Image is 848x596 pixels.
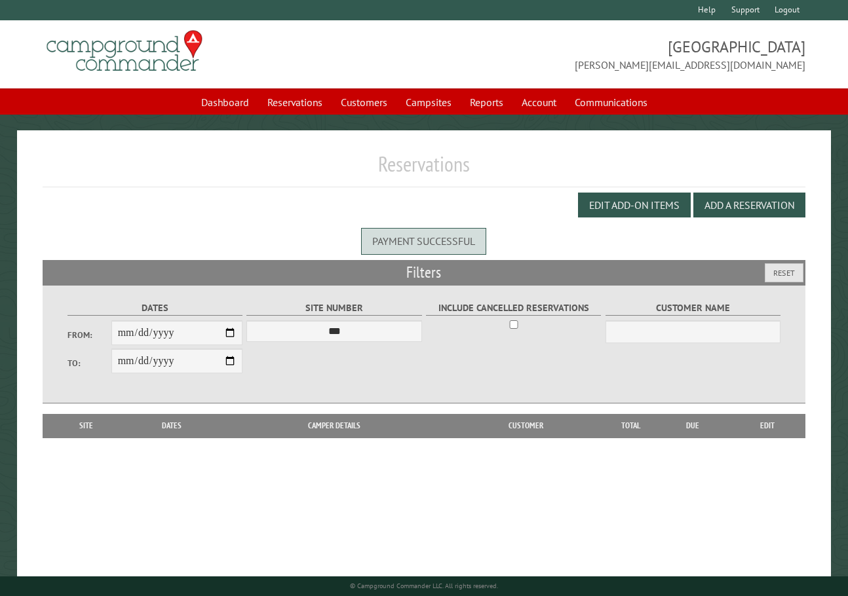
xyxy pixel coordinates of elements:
[260,90,330,115] a: Reservations
[123,414,221,438] th: Dates
[606,301,781,316] label: Customer Name
[246,301,421,316] label: Site Number
[43,151,806,187] h1: Reservations
[193,90,257,115] a: Dashboard
[426,301,601,316] label: Include Cancelled Reservations
[350,582,498,590] small: © Campground Commander LLC. All rights reserved.
[657,414,729,438] th: Due
[43,260,806,285] h2: Filters
[605,414,657,438] th: Total
[398,90,459,115] a: Campsites
[462,90,511,115] a: Reports
[67,357,111,369] label: To:
[333,90,395,115] a: Customers
[514,90,564,115] a: Account
[43,26,206,77] img: Campground Commander
[424,36,805,73] span: [GEOGRAPHIC_DATA] [PERSON_NAME][EMAIL_ADDRESS][DOMAIN_NAME]
[67,301,242,316] label: Dates
[567,90,655,115] a: Communications
[221,414,448,438] th: Camper Details
[67,329,111,341] label: From:
[693,193,805,217] button: Add a Reservation
[448,414,605,438] th: Customer
[578,193,691,217] button: Edit Add-on Items
[49,414,123,438] th: Site
[361,228,486,254] div: Payment successful
[729,414,805,438] th: Edit
[765,263,803,282] button: Reset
